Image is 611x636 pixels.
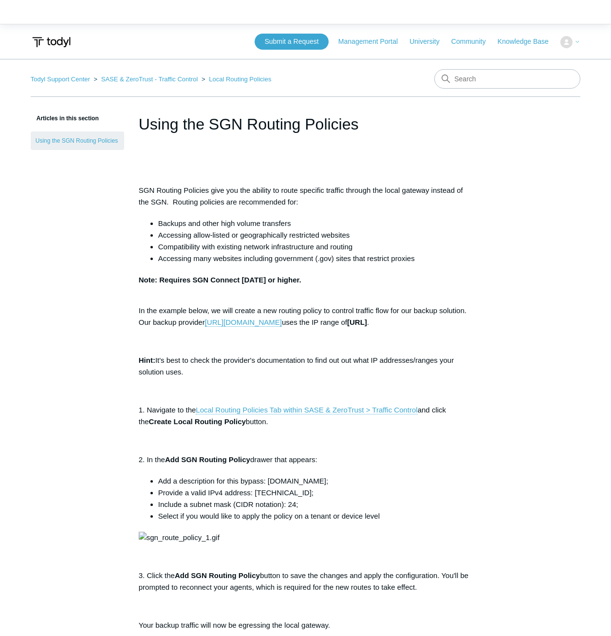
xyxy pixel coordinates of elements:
img: Todyl Support Center Help Center home page [31,33,72,51]
span: [URL][DOMAIN_NAME] [205,318,282,326]
a: Local Routing Policies Tab within SASE & ZeroTrust > Traffic Control [196,406,417,414]
img: sgn_route_policy_1.gif [139,532,220,543]
a: Management Portal [338,37,407,47]
span: 3. Click the [139,571,175,580]
span: 2. In the [139,455,165,464]
input: Search [434,69,580,89]
span: 1. Navigate to the [139,406,196,414]
span: Articles in this section [31,115,99,122]
span: In the example below, we will create a new routing policy to control traffic flow for our backup ... [139,306,466,326]
a: [URL][DOMAIN_NAME] [205,318,282,327]
span: Your backup traffic will now be egressing the local gateway. [139,621,330,629]
span: It's best to check the provider's documentation to find out out what IP addresses/ranges your sol... [139,356,454,376]
li: Compatibility with existing network infrastructure and routing [158,241,472,253]
span: button to save the changes and apply the configuration. You'll be prompted to reconnect your agen... [139,571,468,591]
a: Todyl Support Center [31,75,90,83]
li: Backups and other high volume transfers [158,218,472,229]
span: Include a subnet mask (CIDR notation): 24; [158,500,298,508]
a: Community [451,37,496,47]
li: Todyl Support Center [31,75,92,83]
span: [URL] [347,318,367,326]
span: Create Local Routing Policy [149,417,246,426]
span: Add SGN Routing Policy [175,571,260,580]
li: Local Routing Policies [200,75,271,83]
span: Add a description for this bypass: [DOMAIN_NAME]; [158,477,328,485]
li: Accessing many websites including government (.gov) sites that restrict proxies [158,253,472,264]
span: Add SGN Routing Policy [165,455,250,464]
span: drawer that appears: [250,455,317,464]
a: Knowledge Base [498,37,558,47]
a: Local Routing Policies [209,75,271,83]
li: Accessing allow-listed or geographically restricted websites [158,229,472,241]
li: SASE & ZeroTrust - Traffic Control [92,75,200,83]
span: uses the IP range of [282,318,347,326]
span: Select if you would like to apply the policy on a tenant or device level [158,512,380,520]
span: Provide a valid IPv4 address: [TECHNICAL_ID]; [158,488,314,497]
span: button. [246,417,268,426]
a: Submit a Request [255,34,328,50]
span: Hint: [139,356,155,364]
a: University [409,37,449,47]
strong: Note: Requires SGN Connect [DATE] or higher. [139,276,301,284]
a: SASE & ZeroTrust - Traffic Control [101,75,198,83]
a: Using the SGN Routing Policies [31,131,124,150]
p: SGN Routing Policies give you the ability to route specific traffic through the local gateway ins... [139,185,472,208]
span: . [367,318,369,326]
h1: Using the SGN Routing Policies [139,112,472,136]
